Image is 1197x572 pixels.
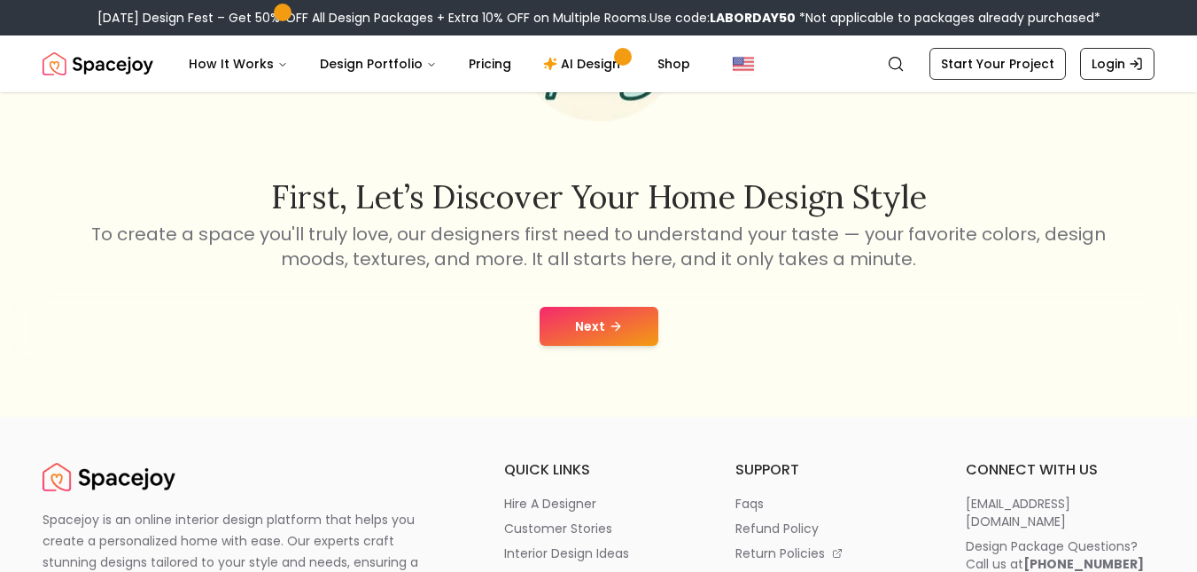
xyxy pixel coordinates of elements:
a: AI Design [529,46,640,82]
nav: Main [175,46,704,82]
p: faqs [735,495,764,513]
a: interior design ideas [504,545,693,562]
img: Spacejoy Logo [43,46,153,82]
a: Shop [643,46,704,82]
a: Start Your Project [929,48,1066,80]
a: faqs [735,495,924,513]
p: interior design ideas [504,545,629,562]
h6: connect with us [966,459,1154,481]
a: customer stories [504,520,693,537]
button: Design Portfolio [306,46,451,82]
h2: First, let’s discover your home design style [89,179,1109,215]
span: Use code: [649,9,796,27]
h6: quick links [504,459,693,481]
h6: support [735,459,924,481]
nav: Global [43,35,1154,92]
p: return policies [735,545,825,562]
div: [DATE] Design Fest – Get 50% OFF All Design Packages + Extra 10% OFF on Multiple Rooms. [97,9,1100,27]
a: Spacejoy [43,46,153,82]
span: *Not applicable to packages already purchased* [796,9,1100,27]
p: To create a space you'll truly love, our designers first need to understand your taste — your fav... [89,222,1109,271]
p: customer stories [504,520,612,537]
a: hire a designer [504,495,693,513]
button: Next [540,307,658,346]
a: refund policy [735,520,924,537]
a: Login [1080,48,1154,80]
img: United States [733,53,754,74]
button: How It Works [175,46,302,82]
a: Pricing [455,46,525,82]
img: Spacejoy Logo [43,459,175,495]
a: [EMAIL_ADDRESS][DOMAIN_NAME] [966,495,1154,530]
a: return policies [735,545,924,562]
b: LABORDAY50 [710,9,796,27]
p: refund policy [735,520,819,537]
a: Spacejoy [43,459,175,495]
p: hire a designer [504,495,596,513]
